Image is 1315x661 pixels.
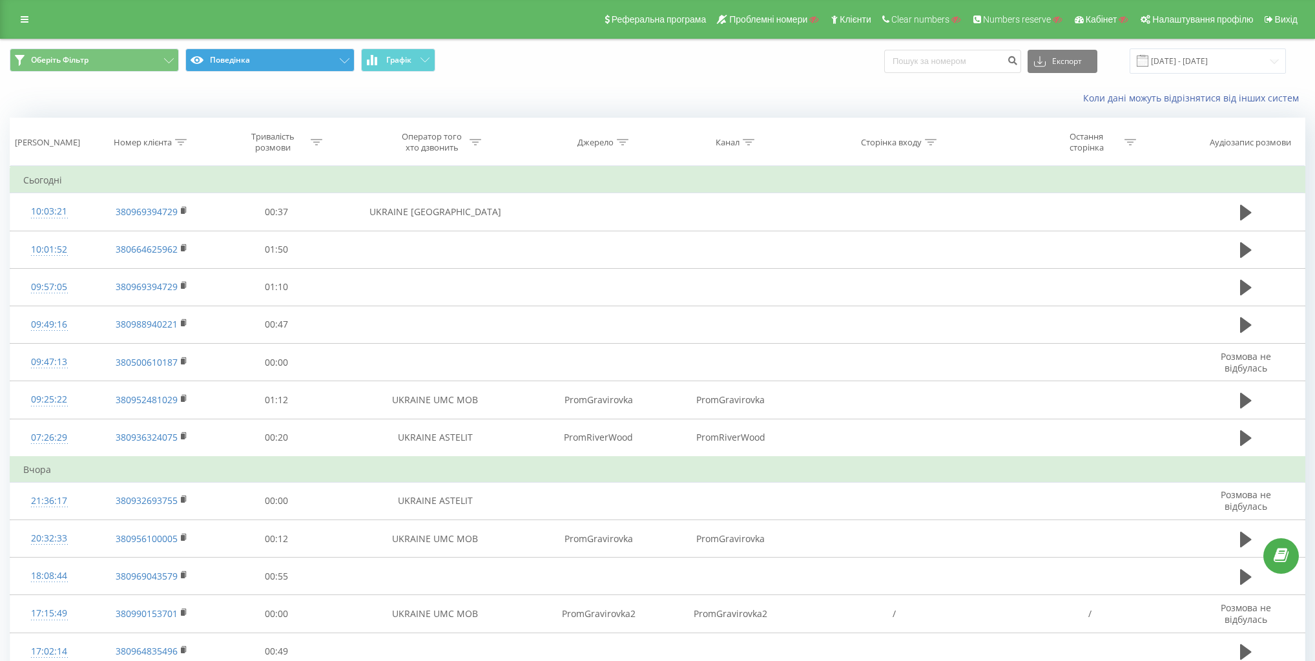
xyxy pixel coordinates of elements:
td: 00:12 [215,520,337,558]
a: 380952481029 [116,393,178,406]
div: Сторінка входу [861,137,922,148]
td: 00:55 [215,558,337,595]
td: UKRAINE UMC MOB [337,520,533,558]
div: 20:32:33 [23,526,76,551]
td: Сьогодні [10,167,1305,193]
td: / [796,595,992,633]
td: PromGravirovka [665,520,796,558]
a: 380932693755 [116,494,178,507]
a: 380969043579 [116,570,178,582]
span: Numbers reserve [983,14,1051,25]
div: Аудіозапис розмови [1210,137,1291,148]
span: Кабінет [1086,14,1117,25]
a: 380990153701 [116,607,178,620]
div: Джерело [577,137,614,148]
div: Остання сторінка [1052,131,1121,153]
td: 00:47 [215,306,337,343]
span: Налаштування профілю [1152,14,1253,25]
div: 18:08:44 [23,563,76,589]
a: 380964835496 [116,645,178,657]
td: 00:00 [215,344,337,381]
a: 380969394729 [116,205,178,218]
a: 380936324075 [116,431,178,443]
a: 380500610187 [116,356,178,368]
span: Розмова не відбулась [1221,350,1271,374]
td: PromRiverWood [533,419,665,457]
span: Вихід [1275,14,1298,25]
td: UKRAINE [GEOGRAPHIC_DATA] [337,193,533,231]
td: Вчора [10,457,1305,483]
td: UKRAINE UMC MOB [337,595,533,633]
div: 21:36:17 [23,488,76,514]
div: 10:03:21 [23,199,76,224]
span: Клієнти [840,14,871,25]
a: 380956100005 [116,532,178,545]
div: 09:47:13 [23,350,76,375]
div: 09:57:05 [23,275,76,300]
td: / [992,595,1188,633]
button: Експорт [1028,50,1097,73]
span: Реферальна програма [612,14,707,25]
td: PromGravirovka2 [665,595,796,633]
span: Clear numbers [891,14,949,25]
td: PromGravirovka [665,381,796,419]
button: Оберіть Фільтр [10,48,179,72]
span: Розмова не відбулась [1221,488,1271,512]
div: 10:01:52 [23,237,76,262]
div: Тривалість розмови [238,131,307,153]
td: 01:12 [215,381,337,419]
div: 07:26:29 [23,425,76,450]
a: 380988940221 [116,318,178,330]
td: 01:10 [215,268,337,306]
td: UKRAINE UMC MOB [337,381,533,419]
div: [PERSON_NAME] [15,137,80,148]
input: Пошук за номером [884,50,1021,73]
div: 09:49:16 [23,312,76,337]
span: Розмова не відбулась [1221,602,1271,625]
td: 01:50 [215,231,337,268]
div: 09:25:22 [23,387,76,412]
td: UKRAINE ASTELIT [337,419,533,457]
div: Номер клієнта [114,137,172,148]
button: Графік [361,48,435,72]
a: Коли дані можуть відрізнятися вiд інших систем [1083,92,1305,104]
td: PromRiverWood [665,419,796,457]
div: Оператор того хто дзвонить [397,131,466,153]
td: PromGravirovka [533,520,665,558]
td: 00:20 [215,419,337,457]
div: Канал [716,137,740,148]
button: Поведінка [185,48,355,72]
td: 00:00 [215,482,337,519]
span: Оберіть Фільтр [31,55,88,65]
span: Проблемні номери [729,14,807,25]
a: 380969394729 [116,280,178,293]
td: UKRAINE ASTELIT [337,482,533,519]
a: 380664625962 [116,243,178,255]
span: Графік [386,56,411,65]
td: PromGravirovka2 [533,595,665,633]
div: 17:15:49 [23,601,76,626]
td: 00:00 [215,595,337,633]
td: PromGravirovka [533,381,665,419]
td: 00:37 [215,193,337,231]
